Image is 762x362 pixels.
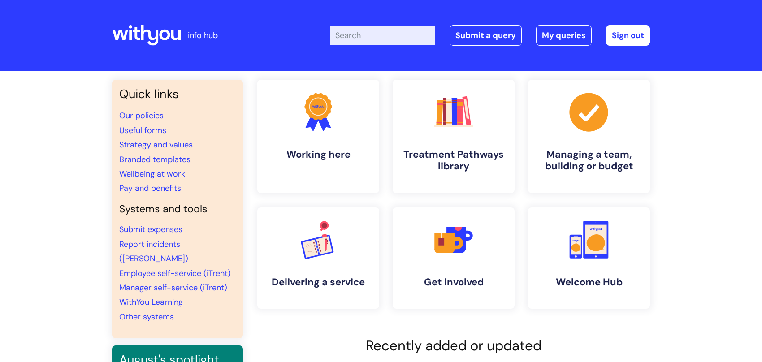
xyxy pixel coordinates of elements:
a: Manager self-service (iTrent) [119,282,227,293]
a: Employee self-service (iTrent) [119,268,231,279]
a: Get involved [393,207,515,309]
a: Wellbeing at work [119,168,185,179]
h3: Quick links [119,87,236,101]
a: Submit expenses [119,224,182,235]
a: WithYou Learning [119,297,183,307]
p: info hub [188,28,218,43]
a: Working here [257,80,379,193]
a: Sign out [606,25,650,46]
a: Submit a query [450,25,522,46]
a: Report incidents ([PERSON_NAME]) [119,239,188,264]
a: Welcome Hub [528,207,650,309]
h4: Delivering a service [264,276,372,288]
a: Delivering a service [257,207,379,309]
a: Pay and benefits [119,183,181,194]
div: | - [330,25,650,46]
a: Useful forms [119,125,166,136]
h4: Working here [264,149,372,160]
h4: Treatment Pathways library [400,149,507,172]
h4: Managing a team, building or budget [535,149,643,172]
a: Other systems [119,311,174,322]
a: Treatment Pathways library [393,80,515,193]
input: Search [330,26,435,45]
h2: Recently added or updated [257,337,650,354]
a: My queries [536,25,592,46]
a: Managing a team, building or budget [528,80,650,193]
h4: Get involved [400,276,507,288]
h4: Welcome Hub [535,276,643,288]
a: Branded templates [119,154,190,165]
a: Strategy and values [119,139,193,150]
h4: Systems and tools [119,203,236,215]
a: Our policies [119,110,164,121]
